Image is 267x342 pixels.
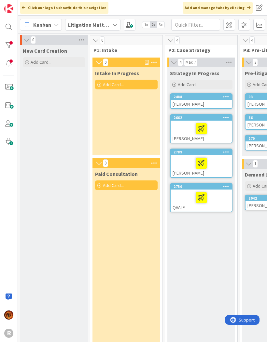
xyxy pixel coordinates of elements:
span: 3 [253,59,258,66]
span: P1: Intake [93,47,154,53]
div: 2662[PERSON_NAME] [171,115,232,143]
div: 2750 [174,184,232,189]
img: TR [4,310,13,320]
div: Max 7 [186,61,196,64]
div: R [4,329,13,338]
span: Add Card... [103,182,124,188]
div: 2488[PERSON_NAME] [171,94,232,108]
span: New Card Creation [23,47,67,54]
span: 3x [157,21,164,28]
span: Strategy In Progress [170,70,219,76]
b: Litigation Matter Workflow (FL2) [68,21,146,28]
span: Add Card... [103,82,124,87]
div: 2750 [171,184,232,190]
input: Quick Filter... [171,19,220,31]
span: 4 [178,59,183,66]
div: QVALE [171,190,232,212]
span: 1 [253,160,258,168]
span: Support [14,1,30,9]
div: 2662 [174,115,232,120]
span: Add Card... [31,59,51,65]
span: P2: Case Strategy [168,47,229,53]
div: 2662 [171,115,232,121]
span: Intake In Progress [95,70,139,76]
div: 2789 [171,149,232,155]
div: 2488 [171,94,232,100]
span: 1x [142,21,150,28]
span: Add Card... [178,82,199,87]
img: Visit kanbanzone.com [4,4,13,13]
div: 2789 [174,150,232,154]
span: 4 [175,36,180,44]
span: 0 [103,159,108,167]
span: 4 [249,36,255,44]
div: Click our logo to show/hide this navigation [20,2,108,14]
span: Kanban [33,21,51,29]
div: [PERSON_NAME] [171,100,232,108]
div: 2789[PERSON_NAME] [171,149,232,177]
div: Add and manage tabs by clicking [183,2,253,14]
span: 2x [150,21,157,28]
div: [PERSON_NAME] [171,121,232,143]
span: Paid Consultation [95,171,138,177]
div: 2488 [174,95,232,99]
span: 0 [31,36,36,44]
span: 0 [100,36,105,44]
div: 2750QVALE [171,184,232,212]
span: 0 [103,59,108,66]
div: [PERSON_NAME] [171,155,232,177]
